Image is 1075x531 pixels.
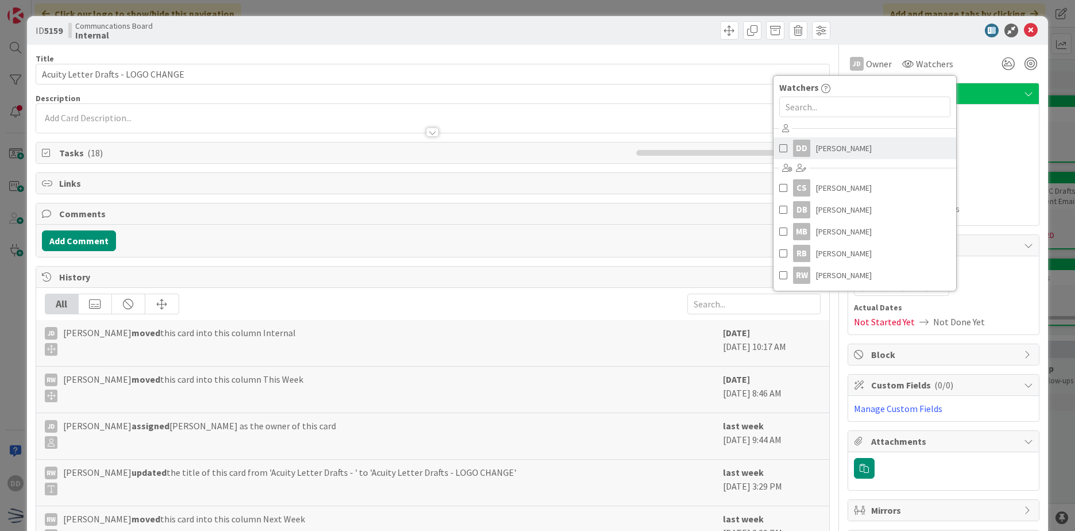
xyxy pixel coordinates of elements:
b: last week [723,420,764,432]
b: moved [132,374,160,385]
div: RB [793,245,810,262]
button: Add Comment [42,230,116,251]
span: Not Started Yet [854,315,915,329]
input: type card name here... [36,64,830,84]
span: [PERSON_NAME] [PERSON_NAME] as the owner of this card [63,419,336,449]
span: ( 0/0 ) [934,379,953,391]
b: last week [723,513,764,525]
span: Owner [866,57,892,71]
b: 5159 [44,25,63,36]
b: moved [132,327,160,338]
span: Actual Dates [854,302,1033,314]
span: History [59,270,809,284]
div: RW [793,267,810,284]
div: DD [793,140,810,157]
span: Watchers [779,80,819,94]
b: moved [132,513,160,525]
b: [DATE] [723,327,750,338]
span: Description [36,93,80,103]
div: All [45,294,79,314]
input: Search... [687,294,821,314]
div: [DATE] 9:44 AM [723,419,821,453]
input: Search... [779,97,950,117]
a: CS[PERSON_NAME] [774,177,956,199]
a: RW[PERSON_NAME] [774,264,956,286]
span: Links [59,176,809,190]
span: [PERSON_NAME] [816,140,872,157]
div: JD [45,327,57,340]
span: Tasks [59,146,631,160]
div: [DATE] 10:17 AM [723,326,821,360]
div: RW [45,374,57,386]
span: Not Done Yet [933,315,985,329]
a: Manage Custom Fields [854,403,942,414]
b: updated [132,467,167,478]
span: [PERSON_NAME] [816,245,872,262]
span: [PERSON_NAME] [816,267,872,284]
b: last week [723,467,764,478]
span: Custom Fields [871,378,1018,392]
span: [PERSON_NAME] [816,201,872,218]
label: Title [36,53,54,64]
div: RW [45,513,57,526]
span: Communcations Board [75,21,153,30]
span: [PERSON_NAME] this card into this column This Week [63,372,303,402]
span: Block [871,348,1018,361]
b: assigned [132,420,169,432]
b: [DATE] [723,374,750,385]
a: DD[PERSON_NAME] [774,137,956,159]
span: Attachments [871,434,1018,448]
span: [PERSON_NAME] this card into this column Internal [63,326,296,356]
div: [DATE] 3:29 PM [723,465,821,500]
a: MB[PERSON_NAME] [774,221,956,243]
span: [PERSON_NAME] [816,223,872,240]
span: [PERSON_NAME] [816,179,872,197]
div: JD [850,57,864,71]
span: Mirrors [871,503,1018,517]
div: MB [793,223,810,240]
div: DB [793,201,810,218]
div: CS [793,179,810,197]
a: DB[PERSON_NAME] [774,199,956,221]
a: RB[PERSON_NAME] [774,243,956,264]
div: [DATE] 8:46 AM [723,372,821,407]
b: Internal [75,30,153,40]
span: [PERSON_NAME] the title of this card from 'Acuity Letter Drafts - ' to 'Acuity Letter Drafts - LO... [63,465,516,495]
span: Watchers [916,57,953,71]
div: JD [45,420,57,433]
span: Comments [59,207,809,221]
div: RW [45,467,57,479]
span: ( 18 ) [87,147,103,159]
span: ID [36,24,63,37]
